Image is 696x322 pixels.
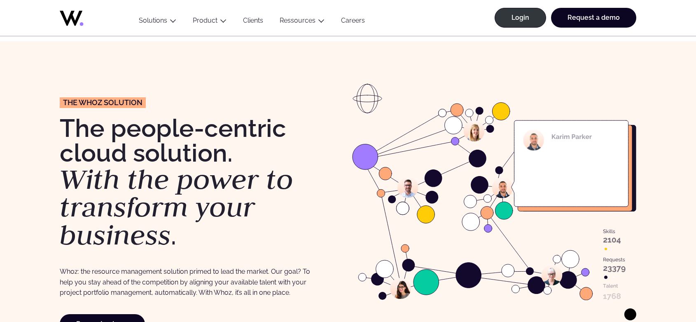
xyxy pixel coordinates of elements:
[131,16,185,28] button: Solutions
[280,16,315,24] a: Ressources
[271,16,333,28] button: Ressources
[63,99,142,106] span: The Whoz solution
[642,268,684,310] iframe: Chatbot
[60,161,293,253] em: With the power to transform your business
[551,8,636,28] a: Request a demo
[193,16,217,24] a: Product
[185,16,235,28] button: Product
[235,16,271,28] a: Clients
[60,116,344,249] h1: The people-centric cloud solution. .
[60,266,315,298] p: Whoz: the resource management solution primed to lead the market. Our goal? To help you stay ahea...
[333,16,373,28] a: Careers
[603,293,621,300] g: 1768
[495,8,546,28] a: Login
